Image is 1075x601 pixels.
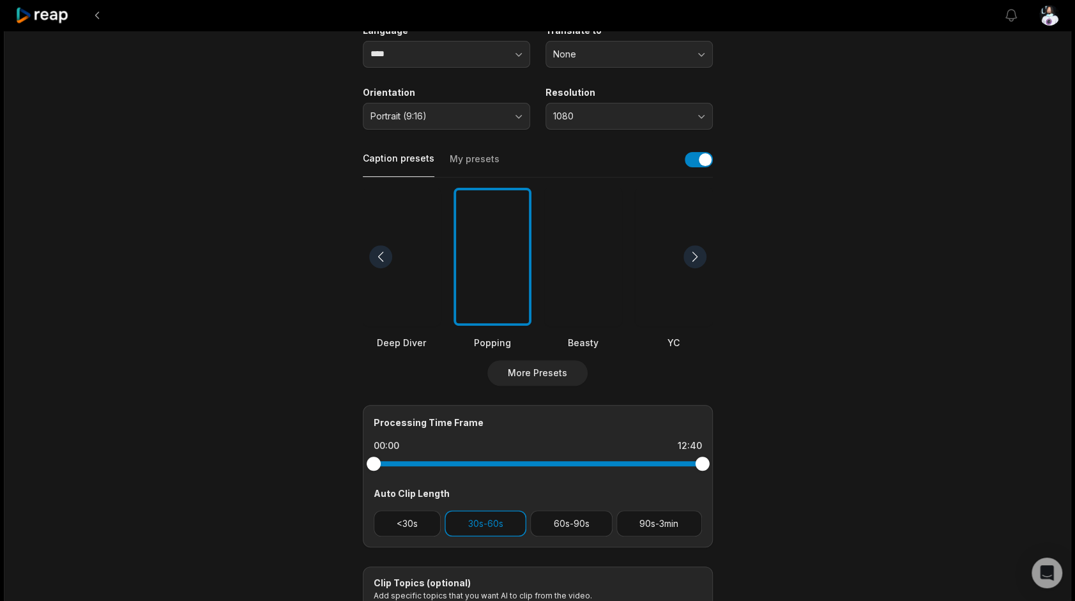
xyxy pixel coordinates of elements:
button: 30s-60s [445,510,526,536]
button: Portrait (9:16) [363,103,530,130]
div: Beasty [544,336,622,349]
div: 00:00 [374,439,399,452]
button: Caption presets [363,152,434,177]
span: None [553,49,687,60]
div: Deep Diver [363,336,441,349]
div: Open Intercom Messenger [1032,558,1062,588]
button: My presets [450,153,499,177]
button: None [545,41,713,68]
div: Popping [454,336,531,349]
span: Portrait (9:16) [370,110,505,122]
button: More Presets [487,360,588,386]
div: Processing Time Frame [374,416,702,429]
button: <30s [374,510,441,536]
div: Auto Clip Length [374,487,702,500]
p: Add specific topics that you want AI to clip from the video. [374,591,702,600]
button: 90s-3min [616,510,702,536]
div: 12:40 [678,439,702,452]
div: Clip Topics (optional) [374,577,702,589]
label: Orientation [363,87,530,98]
div: YC [635,336,713,349]
span: 1080 [553,110,687,122]
label: Resolution [545,87,713,98]
button: 1080 [545,103,713,130]
button: 60s-90s [530,510,613,536]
